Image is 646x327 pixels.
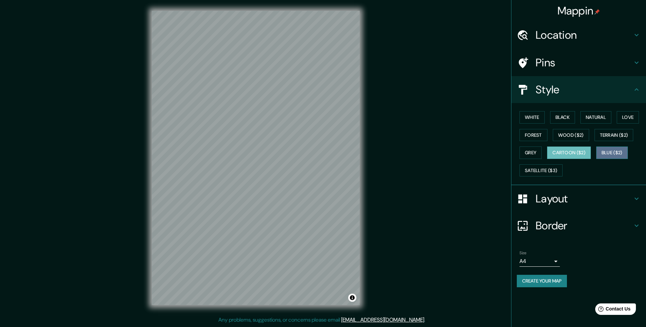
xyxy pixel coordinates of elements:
[536,219,633,232] h4: Border
[536,56,633,69] h4: Pins
[425,316,426,324] div: .
[511,22,646,48] div: Location
[553,129,589,141] button: Wood ($2)
[519,111,545,124] button: White
[596,146,628,159] button: Blue ($2)
[617,111,639,124] button: Love
[511,49,646,76] div: Pins
[558,4,600,18] h4: Mappin
[586,301,639,320] iframe: Help widget launcher
[426,316,428,324] div: .
[519,256,560,267] div: A4
[511,76,646,103] div: Style
[595,129,634,141] button: Terrain ($2)
[517,275,567,287] button: Create your map
[550,111,575,124] button: Black
[519,129,547,141] button: Forest
[152,11,360,305] canvas: Map
[547,146,591,159] button: Cartoon ($2)
[511,212,646,239] div: Border
[519,146,542,159] button: Grey
[348,294,356,302] button: Toggle attribution
[536,28,633,42] h4: Location
[580,111,611,124] button: Natural
[511,185,646,212] div: Layout
[341,316,424,323] a: [EMAIL_ADDRESS][DOMAIN_NAME]
[519,164,563,177] button: Satellite ($3)
[595,9,600,14] img: pin-icon.png
[536,192,633,205] h4: Layout
[519,250,527,256] label: Size
[218,316,425,324] p: Any problems, suggestions, or concerns please email .
[536,83,633,96] h4: Style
